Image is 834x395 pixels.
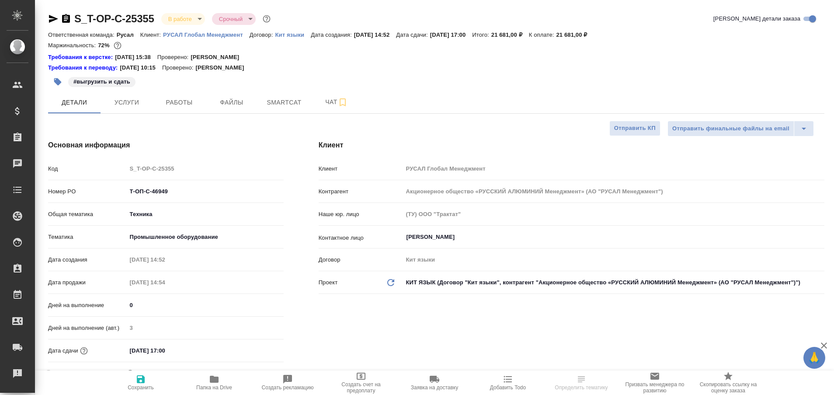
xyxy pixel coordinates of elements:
p: 21 681,00 ₽ [491,31,529,38]
a: Требования к переводу: [48,63,120,72]
span: Чат [316,97,358,108]
input: Пустое поле [127,322,284,334]
input: Пустое поле [403,253,824,266]
input: Пустое поле [403,208,824,220]
p: [PERSON_NAME] [195,63,250,72]
p: Итого: [472,31,491,38]
button: Создать рекламацию [251,371,324,395]
span: Сохранить [128,385,154,391]
span: Smartcat [263,97,305,108]
button: Отправить КП [609,121,660,136]
a: S_T-OP-C-25355 [74,13,154,24]
svg: Подписаться [337,97,348,108]
div: Техника [127,207,284,222]
p: 72% [98,42,111,49]
button: Срочный [216,15,245,23]
button: Выбери, если сб и вс нужно считать рабочими днями для выполнения заказа. [125,368,136,379]
p: Проект [319,278,338,287]
p: Русал [117,31,140,38]
span: 🙏 [807,349,822,367]
button: Создать счет на предоплату [324,371,398,395]
span: Работы [158,97,200,108]
button: Open [820,236,821,238]
span: выгрузить и сдать [67,77,136,85]
p: Проверено: [157,53,191,62]
span: Учитывать выходные [61,369,118,378]
a: Требования к верстке: [48,53,115,62]
input: Пустое поле [127,253,203,266]
button: Скопировать ссылку на оценку заказа [692,371,765,395]
span: Призвать менеджера по развитию [623,381,686,394]
input: Пустое поле [403,185,824,198]
p: Дата сдачи: [396,31,430,38]
p: Дата создания [48,255,127,264]
h4: Основная информация [48,140,284,150]
input: Пустое поле [127,162,284,175]
p: Договор [319,255,403,264]
p: Дней на выполнение (авт.) [48,324,127,332]
p: #выгрузить и сдать [73,77,130,86]
p: [DATE] 10:15 [120,63,162,72]
div: Промышленное оборудование [127,230,284,245]
span: Создать рекламацию [262,385,314,391]
button: Отправить финальные файлы на email [667,121,794,136]
span: Создать счет на предоплату [330,381,393,394]
p: Договор: [250,31,275,38]
button: Папка на Drive [177,371,251,395]
p: Проверено: [162,63,196,72]
span: Скопировать ссылку на оценку заказа [697,381,760,394]
p: Дней на выполнение [48,301,127,310]
button: В работе [166,15,195,23]
span: Отправить финальные файлы на email [672,124,789,134]
span: Добавить Todo [490,385,526,391]
p: 21 681,00 ₽ [556,31,594,38]
p: Контактное лицо [319,234,403,242]
button: Скопировать ссылку [61,14,71,24]
span: Заявка на доставку [411,385,458,391]
span: Определить тематику [555,385,608,391]
span: [PERSON_NAME] детали заказа [713,14,800,23]
button: Призвать менеджера по развитию [618,371,692,395]
p: Дата создания: [311,31,354,38]
h4: Клиент [319,140,824,150]
button: Добавить Todo [471,371,545,395]
button: Заявка на доставку [398,371,471,395]
p: [DATE] 14:52 [354,31,396,38]
button: Скопировать ссылку для ЯМессенджера [48,14,59,24]
p: Тематика [48,233,127,241]
div: В работе [161,13,205,25]
p: [PERSON_NAME] [191,53,246,62]
span: Детали [53,97,95,108]
p: Наше юр. лицо [319,210,403,219]
input: Пустое поле [403,162,824,175]
input: ✎ Введи что-нибудь [127,299,284,311]
p: Общая тематика [48,210,127,219]
input: ✎ Введи что-нибудь [127,344,203,357]
div: КИТ ЯЗЫК (Договор "Кит языки", контрагент "Акционерное общество «РУССКИЙ АЛЮМИНИЙ Менеджмент» (АО... [403,275,824,290]
button: Определить тематику [545,371,618,395]
p: Клиент: [140,31,163,38]
p: Маржинальность: [48,42,98,49]
span: Услуги [106,97,148,108]
p: [DATE] 17:00 [430,31,473,38]
button: Если добавить услуги и заполнить их объемом, то дата рассчитается автоматически [78,345,90,357]
button: Добавить тэг [48,72,67,91]
span: Папка на Drive [196,385,232,391]
input: ✎ Введи что-нибудь [127,185,284,198]
span: Файлы [211,97,253,108]
a: РУСАЛ Глобал Менеджмент [163,31,250,38]
p: К оплате: [529,31,556,38]
p: Ответственная команда: [48,31,117,38]
a: Кит языки [275,31,311,38]
p: Клиент [319,164,403,173]
div: split button [667,121,814,136]
button: Доп статусы указывают на важность/срочность заказа [261,13,272,24]
button: 🙏 [803,347,825,369]
p: [DATE] 15:38 [115,53,157,62]
div: Нажми, чтобы открыть папку с инструкцией [48,63,120,72]
p: Номер PO [48,187,127,196]
input: Пустое поле [127,276,203,289]
p: Контрагент [319,187,403,196]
